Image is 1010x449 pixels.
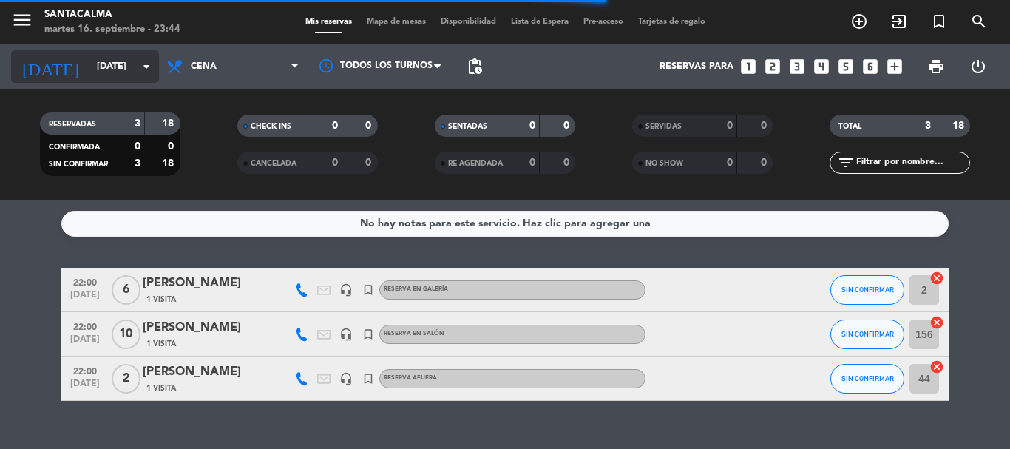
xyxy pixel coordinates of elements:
span: SIN CONFIRMAR [841,330,894,338]
strong: 0 [761,158,770,168]
i: looks_4 [812,57,831,76]
strong: 18 [162,118,177,129]
span: RE AGENDADA [448,160,503,167]
span: SIN CONFIRMAR [841,286,894,294]
span: Disponibilidad [433,18,504,26]
span: 1 Visita [146,294,176,305]
button: SIN CONFIRMAR [830,364,904,394]
span: Lista de Espera [504,18,576,26]
strong: 18 [952,121,967,131]
span: [DATE] [67,379,104,396]
i: [DATE] [11,50,89,83]
div: LOG OUT [957,44,999,89]
span: CHECK INS [251,123,291,130]
span: 22:00 [67,273,104,290]
span: SIN CONFIRMAR [841,374,894,382]
i: headset_mic [339,328,353,341]
i: cancel [929,315,944,330]
span: Cena [191,61,217,72]
span: RESERVA EN GALERÍA [384,286,448,292]
i: add_circle_outline [850,13,868,30]
i: looks_6 [861,57,880,76]
i: looks_one [739,57,758,76]
i: turned_in_not [930,13,948,30]
strong: 0 [563,121,572,131]
strong: 3 [135,118,140,129]
strong: 3 [925,121,931,131]
span: Mis reservas [298,18,359,26]
span: RESERVA AFUERA [384,375,437,381]
div: No hay notas para este servicio. Haz clic para agregar una [360,215,651,232]
span: pending_actions [466,58,484,75]
i: headset_mic [339,283,353,297]
i: looks_two [763,57,782,76]
strong: 0 [365,158,374,168]
span: RESERVADAS [49,121,96,128]
strong: 0 [563,158,572,168]
span: Mapa de mesas [359,18,433,26]
i: turned_in_not [362,372,375,385]
span: 1 Visita [146,338,176,350]
i: turned_in_not [362,328,375,341]
button: SIN CONFIRMAR [830,275,904,305]
span: [DATE] [67,334,104,351]
strong: 0 [365,121,374,131]
span: 1 Visita [146,382,176,394]
i: cancel [929,359,944,374]
i: looks_5 [836,57,855,76]
strong: 0 [332,121,338,131]
strong: 3 [135,158,140,169]
span: 22:00 [67,317,104,334]
i: cancel [929,271,944,286]
span: [DATE] [67,290,104,307]
i: power_settings_new [969,58,987,75]
div: [PERSON_NAME] [143,274,268,293]
div: [PERSON_NAME] [143,318,268,337]
div: Santacalma [44,7,180,22]
i: exit_to_app [890,13,908,30]
strong: 0 [761,121,770,131]
strong: 0 [529,121,535,131]
input: Filtrar por nombre... [855,155,969,171]
span: 6 [112,275,140,305]
span: TOTAL [838,123,861,130]
i: search [970,13,988,30]
strong: 0 [135,141,140,152]
i: turned_in_not [362,283,375,297]
span: NO SHOW [645,160,683,167]
i: looks_3 [787,57,807,76]
span: 2 [112,364,140,394]
strong: 0 [727,121,733,131]
button: SIN CONFIRMAR [830,320,904,349]
span: SIN CONFIRMAR [49,161,108,168]
span: 10 [112,320,140,349]
span: Reservas para [660,61,733,72]
span: CONFIRMADA [49,144,100,151]
strong: 18 [162,158,177,169]
strong: 0 [168,141,177,152]
span: 22:00 [67,362,104,379]
button: menu [11,9,33,36]
span: Tarjetas de regalo [631,18,713,26]
i: menu [11,9,33,31]
span: CANCELADA [251,160,296,167]
i: headset_mic [339,372,353,385]
div: martes 16. septiembre - 23:44 [44,22,180,37]
span: SERVIDAS [645,123,682,130]
span: print [927,58,945,75]
strong: 0 [529,158,535,168]
strong: 0 [332,158,338,168]
i: arrow_drop_down [138,58,155,75]
div: [PERSON_NAME] [143,362,268,382]
i: filter_list [837,154,855,172]
span: Pre-acceso [576,18,631,26]
strong: 0 [727,158,733,168]
i: add_box [885,57,904,76]
span: SENTADAS [448,123,487,130]
span: RESERVA EN SALÓN [384,331,444,337]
